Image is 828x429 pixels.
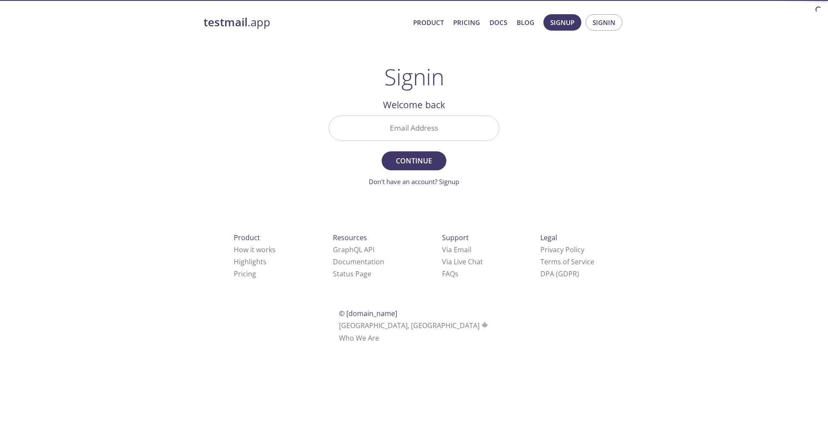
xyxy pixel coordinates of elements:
h2: Welcome back [329,97,499,112]
a: Pricing [234,269,256,279]
span: Legal [540,233,557,242]
span: s [455,269,458,279]
span: Continue [391,155,437,167]
span: Resources [333,233,367,242]
a: Privacy Policy [540,245,584,254]
span: [GEOGRAPHIC_DATA], [GEOGRAPHIC_DATA] [339,321,489,330]
a: Documentation [333,257,384,266]
a: FAQ [442,269,458,279]
a: Terms of Service [540,257,594,266]
span: Signup [550,17,574,28]
a: testmail.app [204,15,406,30]
a: Blog [517,17,534,28]
a: Via Email [442,245,471,254]
span: © [DOMAIN_NAME] [339,309,397,318]
button: Signup [543,14,581,31]
h1: Signin [384,64,444,90]
strong: testmail [204,15,248,30]
a: GraphQL API [333,245,374,254]
a: Via Live Chat [442,257,483,266]
a: Status Page [333,269,371,279]
a: Product [413,17,444,28]
span: Signin [593,17,615,28]
a: Highlights [234,257,267,266]
a: Who We Are [339,333,379,343]
a: Pricing [453,17,480,28]
a: Don't have an account? Signup [369,177,459,186]
button: Signin [586,14,622,31]
a: Docs [489,17,507,28]
a: DPA (GDPR) [540,269,579,279]
a: How it works [234,245,276,254]
span: Support [442,233,469,242]
button: Continue [382,151,446,170]
span: Product [234,233,260,242]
